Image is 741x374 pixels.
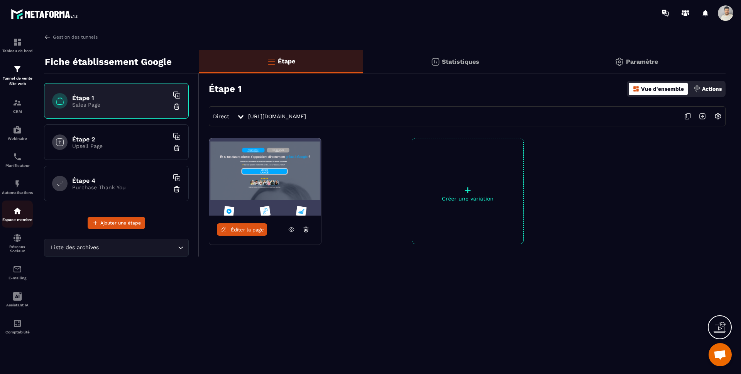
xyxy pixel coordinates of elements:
[2,286,33,313] a: Assistant IA
[231,227,264,233] span: Éditer la page
[13,65,22,74] img: formation
[278,58,295,65] p: Étape
[695,109,710,124] img: arrow-next.bcc2205e.svg
[49,243,100,252] span: Liste des archives
[72,136,169,143] h6: Étape 2
[2,330,33,334] p: Comptabilité
[2,218,33,222] p: Espace membre
[2,190,33,195] p: Automatisations
[44,34,51,41] img: arrow
[11,7,80,21] img: logo
[2,245,33,253] p: Réseaux Sociaux
[2,49,33,53] p: Tableau de bord
[44,239,189,257] div: Search for option
[13,98,22,107] img: formation
[173,144,181,152] img: trash
[88,217,145,229] button: Ajouter une étape
[45,54,172,70] p: Fiche établissement Google
[13,37,22,47] img: formation
[2,259,33,286] a: emailemailE-mailing
[702,86,722,92] p: Actions
[2,146,33,173] a: schedulerschedulerPlanificateur
[442,58,479,65] p: Statistiques
[626,58,658,65] p: Paramètre
[2,163,33,168] p: Planificateur
[173,185,181,193] img: trash
[2,119,33,146] a: automationsautomationsWebinaire
[72,94,169,102] h6: Étape 1
[641,86,684,92] p: Vue d'ensemble
[2,201,33,228] a: automationsautomationsEspace membre
[2,313,33,340] a: accountantaccountantComptabilité
[412,195,523,202] p: Créer une variation
[173,103,181,110] img: trash
[13,125,22,134] img: automations
[13,179,22,189] img: automations
[248,113,306,119] a: [URL][DOMAIN_NAME]
[431,57,440,66] img: stats.20deebd0.svg
[209,138,321,216] img: image
[2,276,33,280] p: E-mailing
[2,228,33,259] a: social-networksocial-networkRéseaux Sociaux
[100,219,141,227] span: Ajouter une étape
[711,109,725,124] img: setting-w.858f3a88.svg
[709,343,732,366] div: Ouvrir le chat
[2,32,33,59] a: formationformationTableau de bord
[13,233,22,243] img: social-network
[13,206,22,216] img: automations
[44,34,98,41] a: Gestion des tunnels
[2,109,33,114] p: CRM
[2,136,33,141] p: Webinaire
[267,57,276,66] img: bars-o.4a397970.svg
[13,152,22,161] img: scheduler
[72,177,169,184] h6: Étape 4
[694,85,700,92] img: actions.d6e523a2.png
[615,57,624,66] img: setting-gr.5f69749f.svg
[213,113,229,119] span: Direct
[209,83,242,94] h3: Étape 1
[72,143,169,149] p: Upsell Page
[72,102,169,108] p: Sales Page
[633,85,639,92] img: dashboard-orange.40269519.svg
[13,265,22,274] img: email
[217,223,267,236] a: Éditer la page
[2,173,33,201] a: automationsautomationsAutomatisations
[100,243,176,252] input: Search for option
[13,319,22,328] img: accountant
[2,59,33,92] a: formationformationTunnel de vente Site web
[2,303,33,307] p: Assistant IA
[2,76,33,87] p: Tunnel de vente Site web
[412,185,523,195] p: +
[2,92,33,119] a: formationformationCRM
[72,184,169,190] p: Purchase Thank You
